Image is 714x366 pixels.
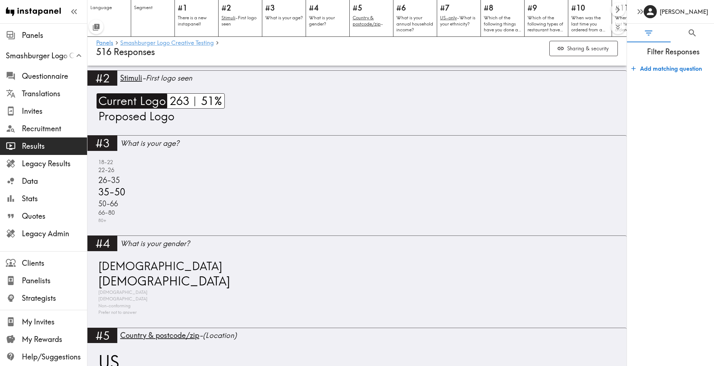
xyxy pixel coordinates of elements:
span: Non-conforming [97,303,130,309]
p: First logo seen [221,15,259,27]
div: - First logo seen [120,73,627,83]
h5: #6 [396,3,434,13]
div: #4 [87,235,117,251]
p: Segment [134,4,172,11]
span: Panels [22,30,87,40]
span: Results [22,141,87,151]
span: Help/Suggestions [22,352,87,362]
h5: #5 [353,3,390,13]
span: 50-66 [97,199,118,209]
span: 22-26 [97,166,114,175]
span: Stats [22,194,87,204]
a: #3What is your age? [87,135,627,155]
span: Prefer not to answer [97,309,137,316]
u: Country & postcode/zip [353,15,381,27]
h6: [PERSON_NAME] [660,8,708,16]
button: Add matching question [628,61,705,76]
button: Filter Responses [627,24,671,42]
div: #2 [87,70,117,86]
span: Current Logo [97,93,166,109]
div: What is your gender? [120,238,627,249]
span: 18-22 [97,159,113,166]
button: Expand to show all items [611,20,625,34]
span: 66-80 [97,209,115,217]
p: What is your gender? [309,15,346,27]
h5: #1 [178,3,215,13]
span: Filter Responses [633,47,714,57]
span: My Invites [22,317,87,327]
span: Strategists [22,293,87,303]
p: Which of the following types of restaurant have you ordered from in the last 6 months? Please rea... [527,15,565,33]
p: When was the last time you ordered from a quick service restaurant (fast food restaurants with co... [571,15,609,33]
div: #5 [87,328,117,343]
span: My Rewards [22,334,87,344]
span: 516 Responses [96,47,155,57]
span: Search [687,28,697,38]
a: Smashburger Logo Creative Testing [120,40,214,47]
div: #3 [87,135,117,151]
button: Scroll right [611,3,625,17]
span: 26-35 [97,175,120,186]
span: 80+ [97,217,106,224]
span: Stimuli [120,73,142,82]
span: Panelists [22,276,87,286]
div: - (Location) [120,330,627,340]
h5: #8 [484,3,521,13]
p: Language [90,4,128,11]
span: Invites [22,106,87,116]
a: #2Stimuli-First logo seen [87,70,627,90]
span: Recruitment [22,124,87,134]
span: [DEMOGRAPHIC_DATA] [97,273,230,289]
p: Which of the following things have you done at least once in the last 6 months, if any? [484,15,521,33]
span: [DEMOGRAPHIC_DATA] [97,296,148,302]
span: [DEMOGRAPHIC_DATA] [97,289,148,296]
h5: #3 [265,3,303,13]
span: Legacy Results [22,159,87,169]
p: What is your age? [265,15,303,21]
u: US-only [440,15,457,20]
button: Toggle between responses and questions [89,20,103,34]
span: Data [22,176,87,186]
p: What is your annual household income? [396,15,434,33]
div: What is your age? [120,138,627,148]
span: Legacy Admin [22,229,87,239]
button: Sharing & security [549,41,618,57]
h5: #4 [309,3,346,13]
h5: #7 [440,3,478,13]
span: Country & postcode/zip [120,331,199,340]
p: - [353,15,390,27]
span: [DEMOGRAPHIC_DATA] [97,259,222,273]
span: Clients [22,258,87,268]
a: Panels [96,40,113,47]
span: Quotes [22,211,87,221]
span: Translations [22,89,87,99]
h5: #10 [571,3,609,13]
h5: #2 [221,3,259,13]
span: Questionnaire [22,71,87,81]
span: Smashburger Logo Creative Testing [6,51,87,61]
span: 35-50 [97,186,125,199]
p: There is a new instapanel! [178,15,215,27]
p: What is your ethnicity? [440,15,478,27]
a: #4What is your gender? [87,235,627,256]
span: Proposed Logo [97,109,174,124]
a: #5Country & postcode/zip-(Location) [87,328,627,348]
u: Stimuli [221,15,235,20]
h5: #9 [527,3,565,13]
